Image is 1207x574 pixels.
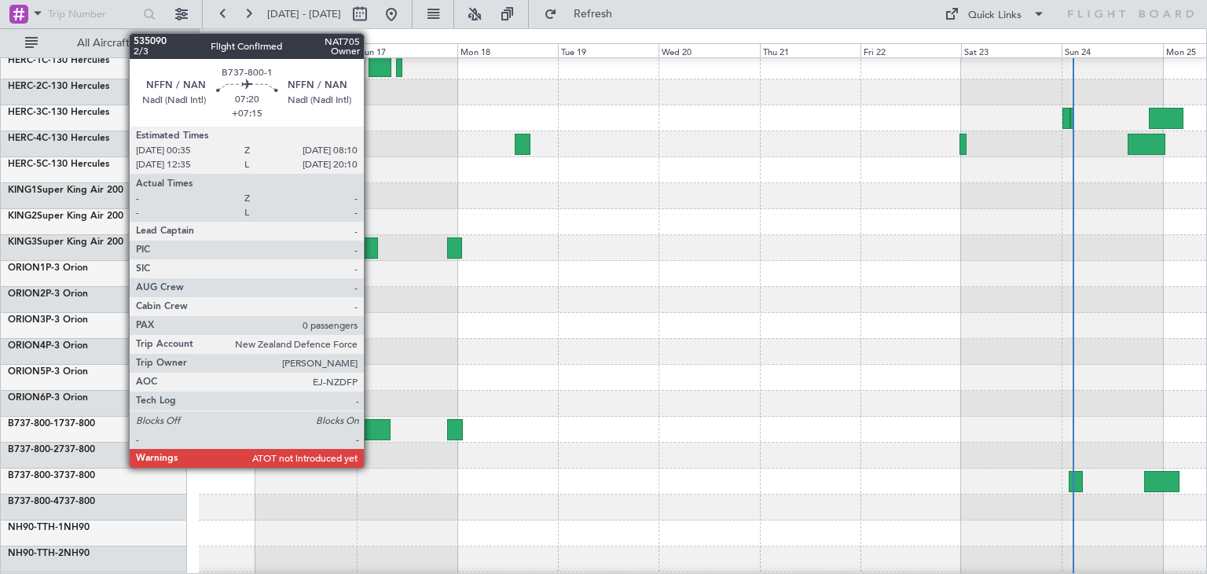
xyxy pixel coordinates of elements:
span: B737-800-3 [8,471,59,480]
a: ORION1P-3 Orion [8,263,88,273]
a: ORION4P-3 Orion [8,341,88,351]
span: All Aircraft [41,38,166,49]
a: B737-800-2737-800 [8,445,95,454]
span: B737-800-4 [8,497,59,506]
a: KING1Super King Air 200 [8,186,123,195]
span: HERC-5 [8,160,42,169]
button: Quick Links [937,2,1053,27]
a: HERC-4C-130 Hercules [8,134,109,143]
div: [DATE] [202,31,229,45]
span: KING2 [8,212,37,221]
a: ORION6P-3 Orion [8,393,88,403]
div: Fri 15 [155,43,255,57]
span: Refresh [560,9,626,20]
span: HERC-3 [8,108,42,117]
span: NH90-TTH-1 [8,523,64,532]
a: ORION5P-3 Orion [8,367,88,377]
button: All Aircraft [17,31,171,56]
a: NH90-TTH-2NH90 [8,549,90,558]
div: Mon 18 [457,43,558,57]
span: B737-800-2 [8,445,59,454]
a: HERC-5C-130 Hercules [8,160,109,169]
a: ORION2P-3 Orion [8,289,88,299]
a: HERC-2C-130 Hercules [8,82,109,91]
a: ORION3P-3 Orion [8,315,88,325]
a: B737-800-3737-800 [8,471,95,480]
button: Refresh [537,2,631,27]
a: B737-800-4737-800 [8,497,95,506]
div: Fri 22 [860,43,961,57]
span: B737-800-1 [8,419,59,429]
span: NH90-TTH-2 [8,549,64,558]
span: ORION2 [8,289,46,299]
a: HERC-3C-130 Hercules [8,108,109,117]
div: Sat 23 [961,43,1062,57]
div: Thu 21 [760,43,860,57]
span: [DATE] - [DATE] [267,7,341,21]
div: Sun 24 [1062,43,1162,57]
span: HERC-1 [8,56,42,65]
span: HERC-2 [8,82,42,91]
span: KING1 [8,186,37,195]
div: Sun 17 [357,43,457,57]
span: KING3 [8,237,37,247]
div: Sat 16 [255,43,356,57]
div: Wed 20 [659,43,759,57]
a: HERC-1C-130 Hercules [8,56,109,65]
span: ORION5 [8,367,46,377]
div: Tue 19 [558,43,659,57]
div: Quick Links [968,8,1022,24]
a: KING3Super King Air 200 [8,237,123,247]
span: ORION3 [8,315,46,325]
a: B737-800-1737-800 [8,419,95,429]
span: ORION6 [8,393,46,403]
a: NH90-TTH-1NH90 [8,523,90,532]
a: KING2Super King Air 200 [8,212,123,221]
span: ORION4 [8,341,46,351]
input: Trip Number [48,2,138,26]
span: ORION1 [8,263,46,273]
span: HERC-4 [8,134,42,143]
